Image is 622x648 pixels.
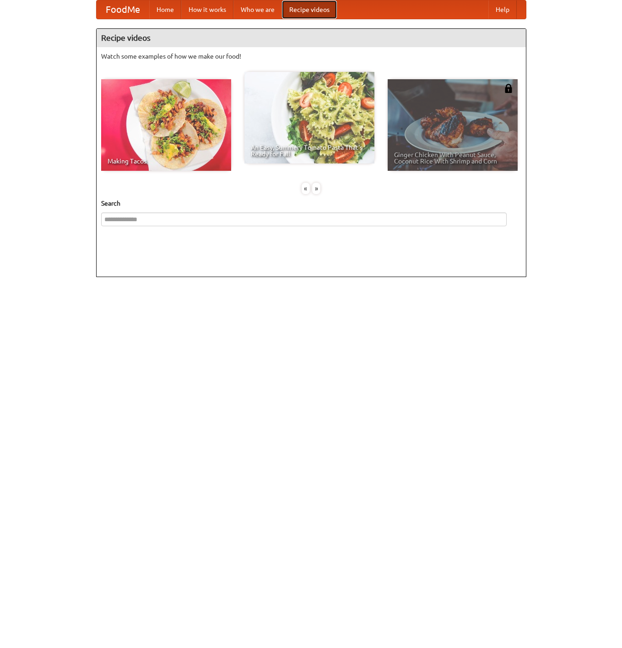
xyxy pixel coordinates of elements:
a: Recipe videos [282,0,337,19]
a: Making Tacos [101,79,231,171]
h4: Recipe videos [97,29,526,47]
img: 483408.png [504,84,513,93]
a: Home [149,0,181,19]
a: How it works [181,0,233,19]
a: FoodMe [97,0,149,19]
a: Help [488,0,517,19]
h5: Search [101,199,521,208]
a: An Easy, Summery Tomato Pasta That's Ready for Fall [244,72,374,163]
span: An Easy, Summery Tomato Pasta That's Ready for Fall [251,144,368,157]
p: Watch some examples of how we make our food! [101,52,521,61]
a: Who we are [233,0,282,19]
span: Making Tacos [108,158,225,164]
div: « [302,183,310,194]
div: » [312,183,320,194]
